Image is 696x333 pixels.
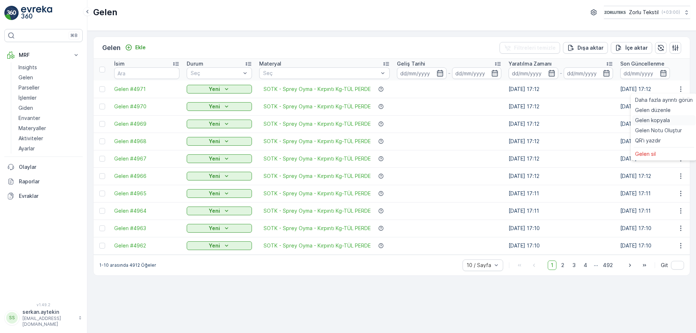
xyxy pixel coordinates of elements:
div: Toggle Row Selected [99,173,105,179]
p: Yeni [209,120,220,128]
button: Filtreleri temizle [500,42,560,54]
div: Toggle Row Selected [99,86,105,92]
p: Yeni [209,138,220,145]
a: SOTK - Sprey Oyma - Kırpıntı Kg-TÜL PERDE [264,172,371,180]
span: SOTK - Sprey Oyma - Kırpıntı Kg-TÜL PERDE [264,86,371,93]
p: İsim [114,60,125,67]
p: Geliş Tarihi [397,60,425,67]
p: Gelen [102,43,121,53]
td: [DATE] 17:12 [505,115,617,133]
p: Envanter [18,115,40,122]
a: Gelen #4966 [114,172,179,180]
div: Toggle Row Selected [99,104,105,109]
a: SOTK - Sprey Oyma - Kırpıntı Kg-TÜL PERDE [264,120,371,128]
button: Zorlu Tekstil(+03:00) [604,6,690,19]
a: Gelen #4970 [114,103,179,110]
p: İşlemler [18,94,37,101]
span: SOTK - Sprey Oyma - Kırpıntı Kg-TÜL PERDE [264,225,371,232]
p: 1-10 arasında 4912 Öğeler [99,262,156,268]
p: ⌘B [70,33,78,38]
span: 1 [548,261,556,270]
p: - [448,69,451,78]
td: [DATE] 17:12 [505,98,617,115]
a: Daha fazla ayrıntı görün [632,95,696,105]
span: Gelen Notu Oluştur [635,127,682,134]
span: SOTK - Sprey Oyma - Kırpıntı Kg-TÜL PERDE [264,155,371,162]
a: Raporlar [4,174,83,189]
a: SOTK - Sprey Oyma - Kırpıntı Kg-TÜL PERDE [264,138,371,145]
p: Insights [18,64,37,71]
p: Yeni [209,225,220,232]
td: [DATE] 17:11 [505,202,617,220]
button: Yeni [187,241,252,250]
p: ( +03:00 ) [662,9,680,15]
span: 492 [600,261,616,270]
p: MRF [19,51,68,59]
a: İşlemler [16,93,83,103]
span: 2 [558,261,568,270]
td: [DATE] 17:12 [505,150,617,167]
p: Gelen [18,74,33,81]
span: Gelen sil [635,150,656,158]
a: Evraklar [4,189,83,203]
span: Gelen düzenle [635,107,671,114]
td: [DATE] 17:12 [505,167,617,185]
p: Giden [18,104,33,112]
span: QR'ı yazdır [635,137,661,144]
span: SOTK - Sprey Oyma - Kırpıntı Kg-TÜL PERDE [264,190,371,197]
p: Yeni [209,207,220,215]
p: Seç [191,70,241,77]
a: Gelen #4965 [114,190,179,197]
td: [DATE] 17:10 [505,220,617,237]
td: [DATE] 17:12 [505,133,617,150]
button: Yeni [187,207,252,215]
a: Gelen #4962 [114,242,179,249]
p: Seç [263,70,378,77]
div: Toggle Row Selected [99,121,105,127]
p: ... [594,261,598,270]
button: Yeni [187,224,252,233]
a: Gelen [16,72,83,83]
a: Envanter [16,113,83,123]
input: dd/mm/yyyy [452,67,502,79]
a: Giden [16,103,83,113]
span: 3 [569,261,579,270]
button: Yeni [187,120,252,128]
p: Yeni [209,172,220,180]
span: Gelen #4969 [114,120,179,128]
a: SOTK - Sprey Oyma - Kırpıntı Kg-TÜL PERDE [264,103,371,110]
div: Toggle Row Selected [99,208,105,214]
span: Gelen #4968 [114,138,179,145]
input: dd/mm/yyyy [564,67,613,79]
p: Son Güncellenme [620,60,664,67]
div: Toggle Row Selected [99,225,105,231]
span: Gelen #4963 [114,225,179,232]
input: dd/mm/yyyy [620,67,670,79]
p: Olaylar [19,163,80,171]
a: SOTK - Sprey Oyma - Kırpıntı Kg-TÜL PERDE [264,207,371,215]
p: Yeni [209,242,220,249]
button: Yeni [187,189,252,198]
span: Git [661,262,668,269]
a: Olaylar [4,160,83,174]
p: Raporlar [19,178,80,185]
input: dd/mm/yyyy [509,67,558,79]
div: Toggle Row Selected [99,156,105,162]
p: Aktiviteler [18,135,43,142]
a: Gelen #4971 [114,86,179,93]
p: Yeni [209,190,220,197]
p: Materyaller [18,125,46,132]
p: Zorlu Tekstil [629,9,659,16]
img: logo_light-DOdMpM7g.png [21,6,52,20]
span: 4 [580,261,591,270]
p: - [560,69,562,78]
